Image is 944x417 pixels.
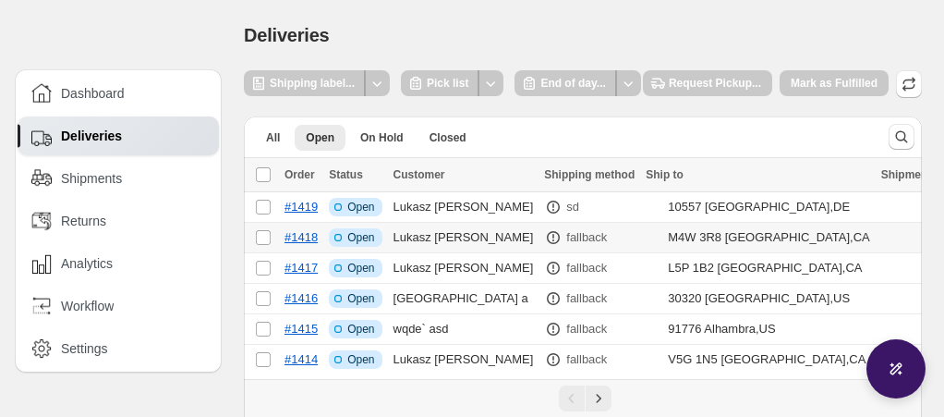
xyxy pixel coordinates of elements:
[306,130,334,145] span: Open
[393,168,445,181] span: Customer
[566,350,607,369] p: fallback
[284,168,315,181] span: Order
[61,127,122,145] span: Deliveries
[244,379,922,417] nav: Pagination
[244,25,330,45] span: Deliveries
[566,289,607,308] p: fallback
[430,130,466,145] span: Closed
[388,192,539,223] td: Lukasz [PERSON_NAME]
[388,345,539,375] td: Lukasz [PERSON_NAME]
[889,124,914,150] button: Search and filter results
[284,230,318,244] a: #1418
[668,350,865,369] div: V5G 1N5 [GEOGRAPHIC_DATA] , CA
[284,322,318,336] a: #1415
[284,291,318,305] a: #1416
[360,130,404,145] span: On Hold
[555,345,618,374] button: fallback
[566,198,579,216] p: sd
[347,352,374,367] span: Open
[61,84,125,103] span: Dashboard
[881,168,932,181] span: Shipment
[347,261,374,276] span: Open
[388,253,539,284] td: Lukasz [PERSON_NAME]
[284,352,318,366] a: #1414
[347,200,374,215] span: Open
[555,253,618,283] button: fallback
[586,386,611,411] button: Next
[544,168,635,181] span: Shipping method
[668,320,775,338] div: 91776 Alhambra , US
[668,259,862,277] div: L5P 1B2 [GEOGRAPHIC_DATA] , CA
[61,169,122,188] span: Shipments
[347,291,374,306] span: Open
[388,314,539,345] td: wqde` asd
[555,192,590,222] button: sd
[668,198,850,216] div: 10557 [GEOGRAPHIC_DATA] , DE
[566,228,607,247] p: fallback
[566,259,607,277] p: fallback
[284,200,318,214] a: #1419
[347,230,374,245] span: Open
[61,254,113,273] span: Analytics
[668,289,850,308] div: 30320 [GEOGRAPHIC_DATA] , US
[388,284,539,314] td: [GEOGRAPHIC_DATA] a
[266,130,280,145] span: All
[347,322,374,337] span: Open
[388,223,539,253] td: Lukasz [PERSON_NAME]
[61,212,106,230] span: Returns
[555,223,618,252] button: fallback
[329,168,363,181] span: Status
[555,314,618,344] button: fallback
[668,228,869,247] div: M4W 3R8 [GEOGRAPHIC_DATA] , CA
[555,284,618,313] button: fallback
[61,297,114,315] span: Workflow
[566,320,607,338] p: fallback
[646,168,684,181] span: Ship to
[284,261,318,275] a: #1417
[61,339,108,358] span: Settings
